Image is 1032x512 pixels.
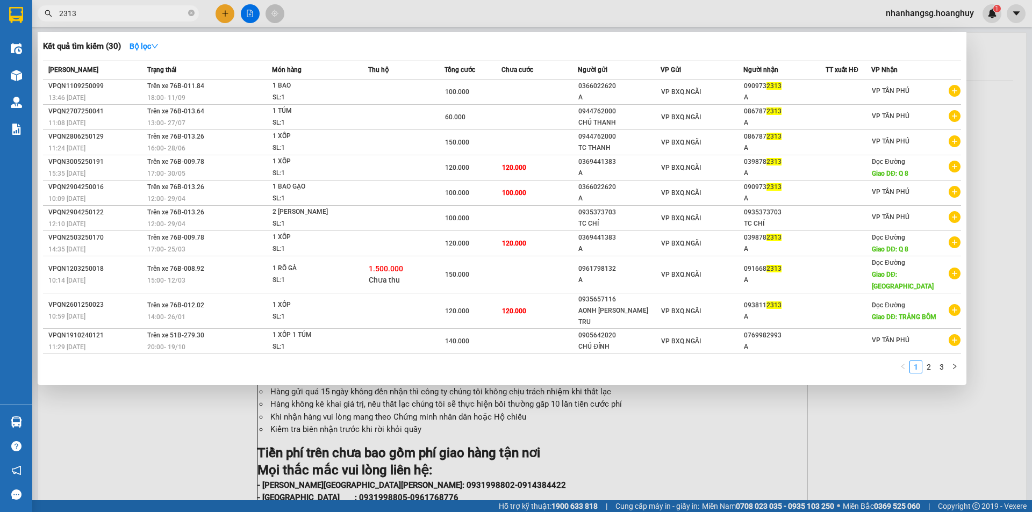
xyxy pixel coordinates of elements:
div: 0935657116 [578,294,660,305]
div: SL: 1 [273,275,353,286]
span: VP BXQ.NGÃI [661,113,701,121]
span: 12:00 - 29/04 [147,220,185,228]
input: Tìm tên, số ĐT hoặc mã đơn [59,8,186,19]
span: plus-circle [949,85,961,97]
div: CHÚ THANH [578,117,660,128]
div: VPQN2806250129 [48,131,144,142]
div: 090973 [744,81,826,92]
b: VP TÂN PHÚ [32,73,105,88]
span: plus-circle [949,186,961,198]
span: 2313 [766,133,782,140]
span: 16:00 - 28/06 [147,145,185,152]
div: SL: 1 [273,168,353,179]
span: question-circle [11,441,21,451]
div: A [744,142,826,154]
span: 100.000 [445,214,469,222]
span: 11:29 [DATE] [48,343,85,351]
div: 0369441383 [578,232,660,243]
span: Trên xe 51B-279.30 [147,331,204,339]
div: SL: 1 [273,218,353,230]
span: 2313 [766,301,782,309]
div: A [578,92,660,103]
div: 0369441383 [578,156,660,168]
div: SL: 1 [273,117,353,129]
div: VPQN2707250041 [48,106,144,117]
div: TC THANH [578,142,660,154]
div: 1 XỐP [273,156,353,168]
div: TC CHÍ [744,218,826,229]
span: 1.500.000 [369,264,403,273]
span: : [130,70,181,80]
span: 18:00 - 11/09 [147,94,185,102]
span: 60.000 [445,113,465,121]
div: 1 RỔ GÀ [273,263,353,275]
div: A [744,341,826,352]
span: Dọc Đường [872,158,905,165]
div: A [578,168,660,179]
div: 0935373703 [744,207,826,218]
span: 15:00 - 12/03 [147,277,185,284]
span: Chưa cước [501,66,533,74]
div: 0961798132 [578,263,660,275]
button: right [948,360,961,373]
span: 150.000 [445,139,469,146]
span: Người gửi [578,66,607,74]
span: 2313 [766,158,782,165]
span: 100.000 [445,189,469,197]
span: Trên xe 76B-008.92 [147,265,204,272]
div: VPQN2503250170 [48,232,144,243]
span: Giao DĐ: Q 8 [872,246,908,253]
div: 091668 [744,263,826,275]
a: 1 [910,361,922,373]
span: 14:35 [DATE] [48,246,85,253]
div: 039878 [744,232,826,243]
span: Dọc Đường [872,301,905,309]
span: plus-circle [949,110,961,122]
div: VPQN3005250191 [48,156,144,168]
span: 100.000 [445,88,469,96]
span: Dọc Đường [872,259,905,266]
div: VPQN2601250023 [48,299,144,311]
span: VP TÂN PHÚ [872,336,909,344]
span: 120.000 [445,164,469,171]
div: 0366022620 [578,81,660,92]
span: 120.000 [445,307,469,315]
span: VP TÂN PHÚ [872,138,909,145]
span: 15:35 [DATE] [48,170,85,177]
div: A [744,311,826,322]
span: 120.000 [445,240,469,247]
div: TC CHÍ [578,218,660,229]
span: 12:10 [DATE] [48,220,85,228]
span: Trên xe 76B-009.78 [147,234,204,241]
span: search [45,10,52,17]
a: 3 [936,361,948,373]
div: VPQN1910240121 [48,330,144,341]
span: plus-circle [949,268,961,279]
span: 120.000 [502,307,526,315]
b: Công ty TNHH MTV DV-VT [PERSON_NAME] [3,5,84,68]
strong: Bộ lọc [130,42,159,51]
span: VP Gửi [661,66,681,74]
div: VPQN1203250018 [48,263,144,275]
div: 1 XỐP [273,131,353,142]
div: 1 BAO GẠO [273,181,353,193]
div: SL: 1 [273,142,353,154]
span: Giao DĐ: [GEOGRAPHIC_DATA] [872,271,934,290]
b: 420.000 [132,66,181,81]
span: message [11,489,21,500]
span: VP BXQ.NGÃI [661,214,701,222]
div: 086787 [744,131,826,142]
span: 10:14 [DATE] [48,277,85,284]
span: Trên xe 76B-013.26 [147,208,204,216]
span: Trên xe 76B-013.64 [147,107,204,115]
a: 2 [923,361,935,373]
span: 13:00 - 27/07 [147,119,185,127]
span: 11:08 [DATE] [48,119,85,127]
span: 2313 [766,183,782,191]
div: SL: 1 [273,311,353,323]
div: 090973 [744,182,826,193]
span: VP TÂN PHÚ [872,112,909,120]
div: A [744,275,826,286]
span: Thu hộ [368,66,389,74]
span: VP Nhận [871,66,898,74]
